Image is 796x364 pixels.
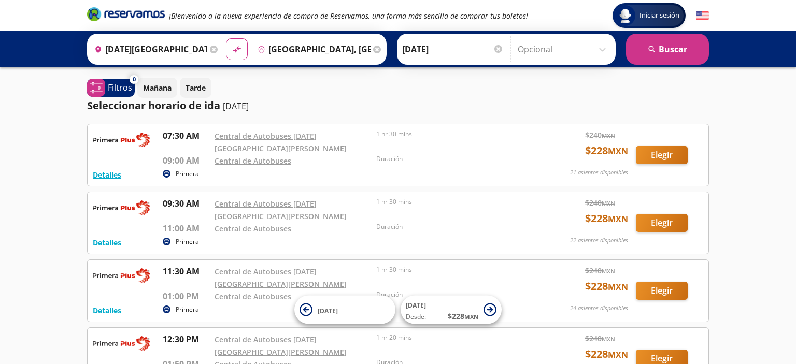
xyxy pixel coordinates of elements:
[186,82,206,93] p: Tarde
[376,265,533,274] p: 1 hr 30 mins
[253,36,371,62] input: Buscar Destino
[696,9,709,22] button: English
[215,156,291,166] a: Central de Autobuses
[585,143,628,158] span: $ 228
[215,292,291,301] a: Central de Autobuses
[87,79,135,97] button: 0Filtros
[176,305,199,314] p: Primera
[180,78,211,98] button: Tarde
[215,267,347,289] a: Central de Autobuses [DATE][GEOGRAPHIC_DATA][PERSON_NAME]
[93,305,121,316] button: Detalles
[585,346,628,362] span: $ 228
[215,334,347,357] a: Central de Autobuses [DATE][GEOGRAPHIC_DATA][PERSON_NAME]
[585,333,615,344] span: $ 240
[401,296,502,324] button: [DATE]Desde:$228MXN
[93,333,150,354] img: RESERVAMOS
[636,282,688,300] button: Elegir
[570,304,628,313] p: 24 asientos disponibles
[376,290,533,299] p: Duración
[626,34,709,65] button: Buscar
[376,222,533,231] p: Duración
[602,267,615,275] small: MXN
[376,333,533,342] p: 1 hr 20 mins
[108,81,132,94] p: Filtros
[635,10,684,21] span: Iniciar sesión
[602,335,615,343] small: MXN
[163,129,209,142] p: 07:30 AM
[294,296,395,324] button: [DATE]
[608,349,628,360] small: MXN
[163,265,209,278] p: 11:30 AM
[163,290,209,302] p: 01:00 PM
[169,11,528,21] em: ¡Bienvenido a la nueva experiencia de compra de Reservamos, una forma más sencilla de comprar tus...
[93,237,121,248] button: Detalles
[636,214,688,232] button: Elegir
[223,100,249,112] p: [DATE]
[585,211,628,226] span: $ 228
[93,265,150,286] img: RESERVAMOS
[87,6,165,22] i: Brand Logo
[585,265,615,276] span: $ 240
[406,312,426,322] span: Desde:
[90,36,207,62] input: Buscar Origen
[133,75,136,84] span: 0
[636,146,688,164] button: Elegir
[87,6,165,25] a: Brand Logo
[608,145,628,157] small: MXN
[376,129,533,139] p: 1 hr 30 mins
[163,222,209,235] p: 11:00 AM
[570,236,628,245] p: 22 asientos disponibles
[608,213,628,225] small: MXN
[402,36,504,62] input: Elegir Fecha
[602,199,615,207] small: MXN
[406,301,426,310] span: [DATE]
[163,154,209,167] p: 09:00 AM
[464,313,478,321] small: MXN
[376,197,533,207] p: 1 hr 30 mins
[608,281,628,293] small: MXN
[215,224,291,234] a: Central de Autobuses
[376,154,533,164] p: Duración
[215,131,347,153] a: Central de Autobuses [DATE][GEOGRAPHIC_DATA][PERSON_NAME]
[215,199,347,221] a: Central de Autobuses [DATE][GEOGRAPHIC_DATA][PERSON_NAME]
[602,132,615,139] small: MXN
[137,78,177,98] button: Mañana
[176,237,199,246] p: Primera
[318,306,338,315] span: [DATE]
[448,311,478,322] span: $ 228
[143,82,172,93] p: Mañana
[585,129,615,140] span: $ 240
[585,279,628,294] span: $ 228
[93,197,150,218] img: RESERVAMOS
[93,129,150,150] img: RESERVAMOS
[163,333,209,345] p: 12:30 PM
[93,169,121,180] button: Detalles
[585,197,615,208] span: $ 240
[87,98,220,113] p: Seleccionar horario de ida
[163,197,209,210] p: 09:30 AM
[518,36,610,62] input: Opcional
[570,168,628,177] p: 21 asientos disponibles
[176,169,199,179] p: Primera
